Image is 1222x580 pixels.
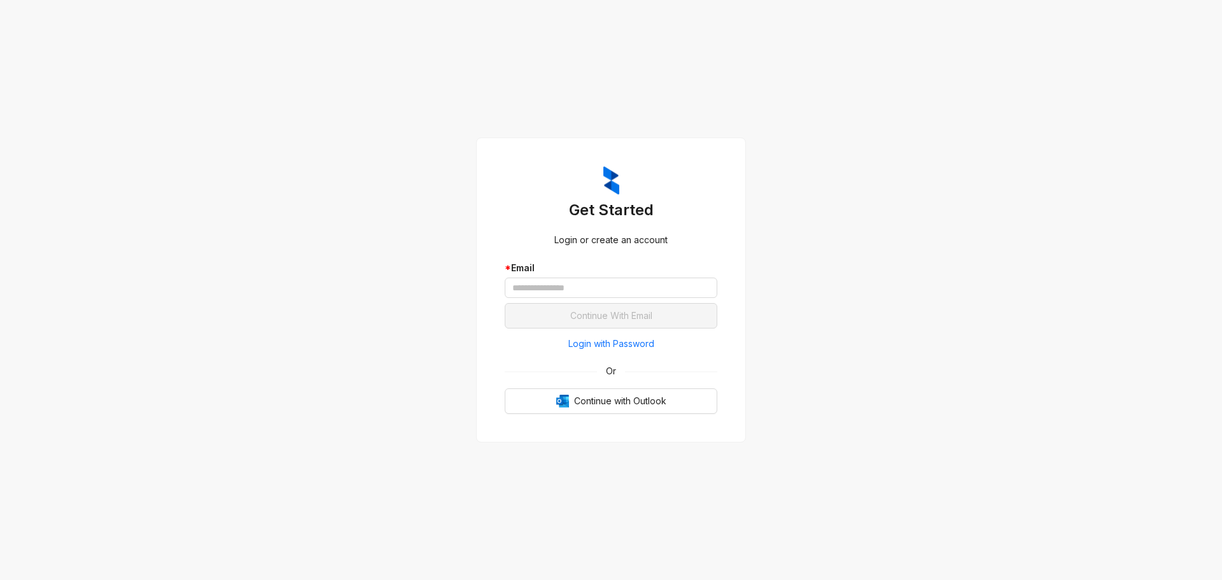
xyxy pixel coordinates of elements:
[556,395,569,407] img: Outlook
[505,303,717,329] button: Continue With Email
[505,334,717,354] button: Login with Password
[505,261,717,275] div: Email
[505,388,717,414] button: OutlookContinue with Outlook
[568,337,654,351] span: Login with Password
[505,200,717,220] h3: Get Started
[603,166,619,195] img: ZumaIcon
[505,233,717,247] div: Login or create an account
[597,364,625,378] span: Or
[574,394,666,408] span: Continue with Outlook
